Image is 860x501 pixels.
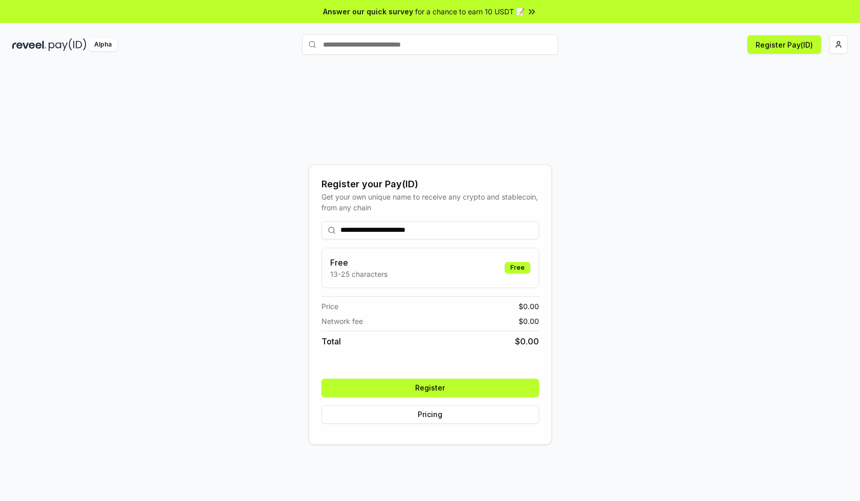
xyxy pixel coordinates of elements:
div: Get your own unique name to receive any crypto and stablecoin, from any chain [321,191,539,213]
p: 13-25 characters [330,269,388,279]
div: Free [505,262,530,273]
h3: Free [330,256,388,269]
button: Pricing [321,405,539,424]
div: Register your Pay(ID) [321,177,539,191]
span: Answer our quick survey [323,6,413,17]
button: Register [321,379,539,397]
img: reveel_dark [12,38,47,51]
div: Alpha [89,38,117,51]
img: pay_id [49,38,87,51]
span: for a chance to earn 10 USDT 📝 [415,6,525,17]
span: $ 0.00 [515,335,539,347]
span: Network fee [321,316,363,326]
span: $ 0.00 [519,301,539,312]
button: Register Pay(ID) [747,35,821,54]
span: Price [321,301,338,312]
span: $ 0.00 [519,316,539,326]
span: Total [321,335,341,347]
